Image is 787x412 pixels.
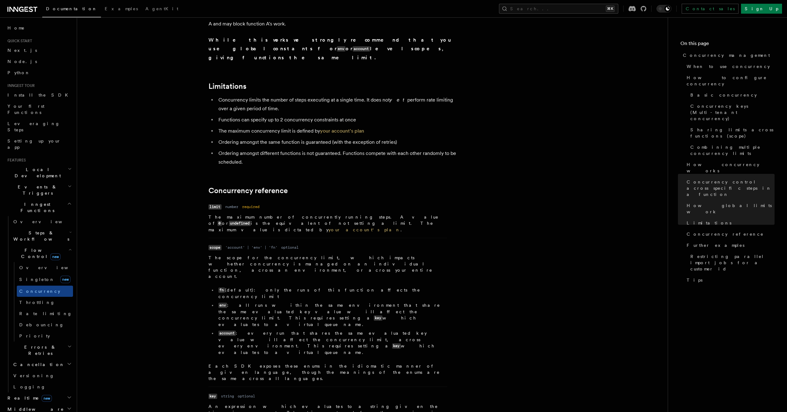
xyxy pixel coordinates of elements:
[11,245,73,262] button: Flow Controlnew
[5,164,73,181] button: Local Development
[101,2,142,17] a: Examples
[682,4,739,14] a: Contact sales
[687,161,775,174] span: How concurrency works
[690,127,775,139] span: Sharing limits across functions (scope)
[5,181,73,199] button: Events & Triggers
[320,128,364,134] a: your account's plan
[218,303,227,308] code: env
[7,59,37,64] span: Node.js
[5,184,68,196] span: Events & Triggers
[217,115,457,124] li: Functions can specify up to 2 concurrency constraints at once
[5,83,35,88] span: Inngest tour
[105,6,138,11] span: Examples
[11,381,73,392] a: Logging
[19,300,55,305] span: Throttling
[225,245,277,250] dd: 'account' | 'env' | 'fn'
[142,2,182,17] a: AgentKit
[217,287,447,300] li: (default): only the runs of this function affects the concurrency limit
[60,276,71,283] span: new
[208,186,288,195] a: Concurrency reference
[218,331,236,336] code: account
[208,255,447,279] p: The scope for the concurrency limit, which impacts whether concurrency is managed on an individua...
[208,394,217,399] code: key
[687,231,764,237] span: Concurrency reference
[217,127,457,135] li: The maximum concurrency limit is defined by
[11,227,73,245] button: Steps & Workflows
[11,370,73,381] a: Versioning
[687,75,775,87] span: How to configure concurrency
[11,361,65,368] span: Cancellation
[217,96,457,113] li: Concurrency limits the number of steps executing at a single time. It does not perform rate limit...
[687,202,775,215] span: How global limits work
[11,247,68,260] span: Flow Control
[217,149,457,166] li: Ordering amongst different functions is not guaranteed. Functions compete with each other randoml...
[688,124,775,142] a: Sharing limits across functions (scope)
[217,221,222,226] code: 0
[17,286,73,297] a: Concurrency
[5,216,73,392] div: Inngest Functions
[17,308,73,319] a: Rate limiting
[208,214,447,233] p: The maximum number of concurrently running steps. A value of or is the equivalent of not setting ...
[11,216,73,227] a: Overview
[687,242,744,248] span: Further examples
[145,6,178,11] span: AgentKit
[19,277,55,282] span: Singleton
[19,322,64,327] span: Debouncing
[7,25,25,31] span: Home
[11,344,67,356] span: Errors & Retries
[7,70,30,75] span: Python
[11,230,69,242] span: Steps & Workflows
[5,158,26,163] span: Features
[5,38,32,43] span: Quick start
[606,6,615,12] kbd: ⌘K
[225,204,238,209] dd: number
[5,166,68,179] span: Local Development
[13,384,46,389] span: Logging
[238,394,255,399] dd: optional
[221,394,234,399] dd: string
[680,50,775,61] a: Concurrency management
[5,67,73,78] a: Python
[7,121,60,132] span: Leveraging Steps
[217,138,457,147] li: Ordering amongst the same function is guaranteed (with the exception of retries)
[217,330,447,355] li: : every run that shares the same evaluated key value will affect the concurrency limit, across ev...
[5,135,73,153] a: Setting up your app
[392,343,401,349] code: key
[690,253,775,272] span: Restricting parallel import jobs for a customer id
[19,289,60,294] span: Concurrency
[684,217,775,229] a: Limitations
[684,274,775,286] a: Tips
[11,262,73,342] div: Flow Controlnew
[684,240,775,251] a: Further examples
[208,82,246,91] a: Limitations
[337,46,345,52] code: env
[353,46,370,52] code: account
[687,277,702,283] span: Tips
[683,52,770,58] span: Concurrency management
[208,37,453,61] strong: While this works we strongly recommend that you use global constants for or level scopes, giving ...
[688,101,775,124] a: Concurrency keys (Multi-tenant concurrency)
[684,176,775,200] a: Concurrency control across specific steps in a function
[50,253,61,260] span: new
[684,72,775,89] a: How to configure concurrency
[328,227,400,232] a: your account's plan
[690,92,757,98] span: Basic concurrency
[688,251,775,274] a: Restricting parallel import jobs for a customer id
[17,319,73,330] a: Debouncing
[688,142,775,159] a: Combining multiple concurrency limits
[657,5,671,12] button: Toggle dark mode
[218,287,225,293] code: fn
[217,302,447,328] li: : all runs within the same environment that share the same evaluated key value will affect the co...
[242,204,259,209] dd: required
[7,138,61,150] span: Setting up your app
[42,395,52,402] span: new
[684,159,775,176] a: How concurrency works
[5,201,67,214] span: Inngest Functions
[5,45,73,56] a: Next.js
[5,89,73,101] a: Install the SDK
[17,330,73,342] a: Priority
[7,104,44,115] span: Your first Functions
[390,97,407,103] em: yet
[208,245,222,250] code: scope
[17,297,73,308] a: Throttling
